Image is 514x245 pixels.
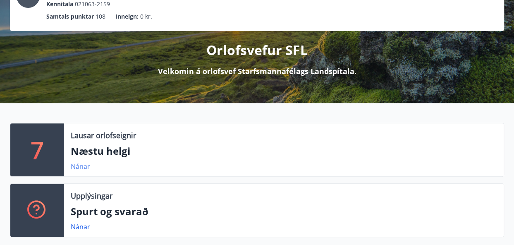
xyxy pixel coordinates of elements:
p: Næstu helgi [71,144,497,158]
a: Nánar [71,162,90,171]
p: Inneign : [115,12,139,21]
p: Lausar orlofseignir [71,130,136,141]
p: Samtals punktar [46,12,94,21]
p: 7 [31,134,44,166]
p: Orlofsvefur SFL [206,41,308,59]
p: Upplýsingar [71,190,112,201]
span: 0 kr. [140,12,152,21]
p: Spurt og svarað [71,204,497,219]
p: Velkomin á orlofsvef Starfsmannafélags Landspítala. [158,66,356,77]
span: 108 [96,12,105,21]
a: Nánar [71,222,90,231]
